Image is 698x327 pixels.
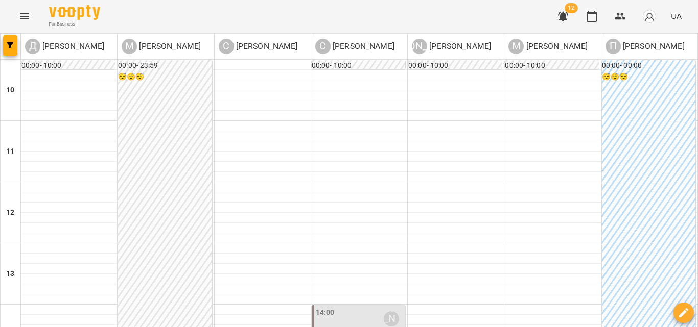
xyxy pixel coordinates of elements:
[6,207,14,218] h6: 12
[137,40,201,53] p: [PERSON_NAME]
[316,307,335,318] label: 14:00
[667,7,686,26] button: UA
[49,5,100,20] img: Voopty Logo
[671,11,682,21] span: UA
[602,71,695,83] h6: 😴😴😴
[427,40,491,53] p: [PERSON_NAME]
[331,40,394,53] p: [PERSON_NAME]
[606,39,685,54] a: П [PERSON_NAME]
[122,39,201,54] div: Марченкова Анастасія
[505,60,598,71] h6: 00:00 - 10:00
[606,39,685,54] div: Полтавцева Наталя
[508,39,524,54] div: М
[219,39,234,54] div: С
[25,39,40,54] div: Д
[408,60,502,71] h6: 00:00 - 10:00
[25,39,104,54] div: Дробна Уляна
[118,71,212,83] h6: 😴😴😴
[621,40,685,53] p: [PERSON_NAME]
[118,60,212,71] h6: 00:00 - 23:59
[384,311,399,326] div: Слободян Андрій
[315,39,331,54] div: С
[219,39,298,54] div: Савіцька Зоряна
[565,3,578,13] span: 12
[412,39,427,54] div: [PERSON_NAME]
[606,39,621,54] div: П
[315,39,394,54] a: С [PERSON_NAME]
[412,39,491,54] div: Антонюк Софія
[25,39,104,54] a: Д [PERSON_NAME]
[6,85,14,96] h6: 10
[6,146,14,157] h6: 11
[49,21,100,28] span: For Business
[21,60,115,71] h6: 00:00 - 10:00
[508,39,588,54] div: Мельник Божена
[602,60,695,71] h6: 00:00 - 00:00
[219,39,298,54] a: С [PERSON_NAME]
[122,39,201,54] a: М [PERSON_NAME]
[12,4,37,29] button: Menu
[524,40,588,53] p: [PERSON_NAME]
[40,40,104,53] p: [PERSON_NAME]
[315,39,394,54] div: Слободян Андрій
[312,60,405,71] h6: 00:00 - 10:00
[234,40,298,53] p: [PERSON_NAME]
[642,9,657,23] img: avatar_s.png
[412,39,491,54] a: [PERSON_NAME] [PERSON_NAME]
[508,39,588,54] a: М [PERSON_NAME]
[6,268,14,280] h6: 13
[122,39,137,54] div: М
